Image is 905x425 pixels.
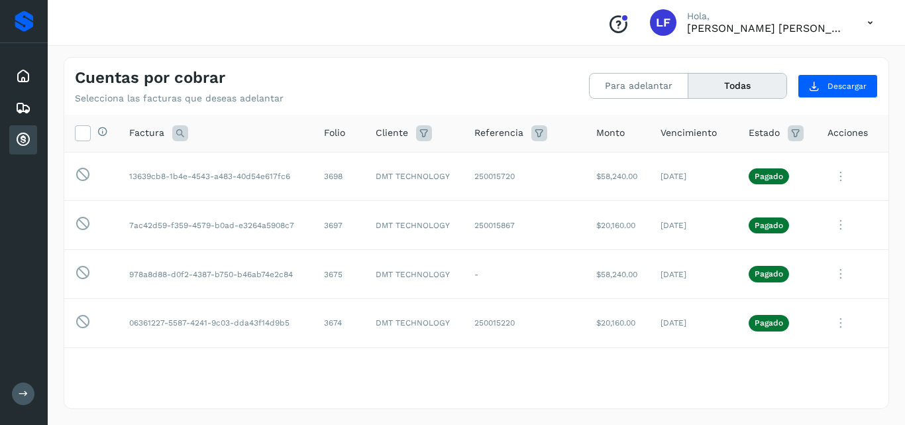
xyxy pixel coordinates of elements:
[9,62,37,91] div: Inicio
[755,221,783,230] p: Pagado
[365,250,463,299] td: DMT TECHNOLOGY
[586,152,650,201] td: $58,240.00
[464,298,586,347] td: 250015220
[119,201,313,250] td: 7ac42d59-f359-4579-b0ad-e3264a5908c7
[119,152,313,201] td: 13639cb8-1b4e-4543-a483-40d54e617fc6
[464,250,586,299] td: -
[119,298,313,347] td: 06361227-5587-4241-9c03-dda43f14d9b5
[365,298,463,347] td: DMT TECHNOLOGY
[75,68,225,88] h4: Cuentas por cobrar
[365,152,463,201] td: DMT TECHNOLOGY
[75,93,284,104] p: Selecciona las facturas que deseas adelantar
[464,347,586,396] td: -
[755,269,783,278] p: Pagado
[464,152,586,201] td: 250015720
[650,201,738,250] td: [DATE]
[650,298,738,347] td: [DATE]
[650,347,738,396] td: [DATE]
[650,152,738,201] td: [DATE]
[313,298,365,347] td: 3674
[596,126,625,140] span: Monto
[119,347,313,396] td: 2fba055e-3f68-4ac0-8c60-b40c48d61fcf
[324,126,345,140] span: Folio
[313,201,365,250] td: 3697
[376,126,408,140] span: Cliente
[474,126,523,140] span: Referencia
[590,74,688,98] button: Para adelantar
[827,80,867,92] span: Descargar
[464,201,586,250] td: 250015867
[755,172,783,181] p: Pagado
[313,250,365,299] td: 3675
[313,347,365,396] td: 3668
[687,11,846,22] p: Hola,
[313,152,365,201] td: 3698
[365,347,463,396] td: DMT TECHNOLOGY
[661,126,717,140] span: Vencimiento
[650,250,738,299] td: [DATE]
[827,126,868,140] span: Acciones
[586,201,650,250] td: $20,160.00
[798,74,878,98] button: Descargar
[586,347,650,396] td: $20,160.00
[9,93,37,123] div: Embarques
[586,250,650,299] td: $58,240.00
[586,298,650,347] td: $20,160.00
[687,22,846,34] p: Luis Felipe Salamanca Lopez
[688,74,786,98] button: Todas
[365,201,463,250] td: DMT TECHNOLOGY
[9,125,37,154] div: Cuentas por cobrar
[749,126,780,140] span: Estado
[119,250,313,299] td: 978a8d88-d0f2-4387-b750-b46ab74e2c84
[755,318,783,328] p: Pagado
[129,126,164,140] span: Factura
